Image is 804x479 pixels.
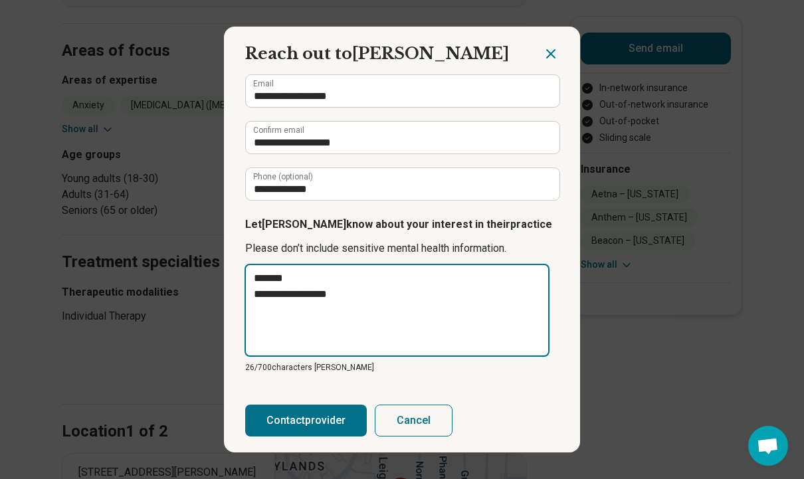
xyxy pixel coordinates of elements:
[245,217,559,233] p: Let [PERSON_NAME] know about your interest in their practice
[375,405,452,436] button: Cancel
[253,126,304,134] label: Confirm email
[543,46,559,62] button: Close dialog
[245,240,559,256] p: Please don’t include sensitive mental health information.
[245,405,367,436] button: Contactprovider
[253,80,274,88] label: Email
[245,361,559,373] p: 26/ 700 characters [PERSON_NAME]
[245,44,509,63] span: Reach out to [PERSON_NAME]
[253,173,313,181] label: Phone (optional)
